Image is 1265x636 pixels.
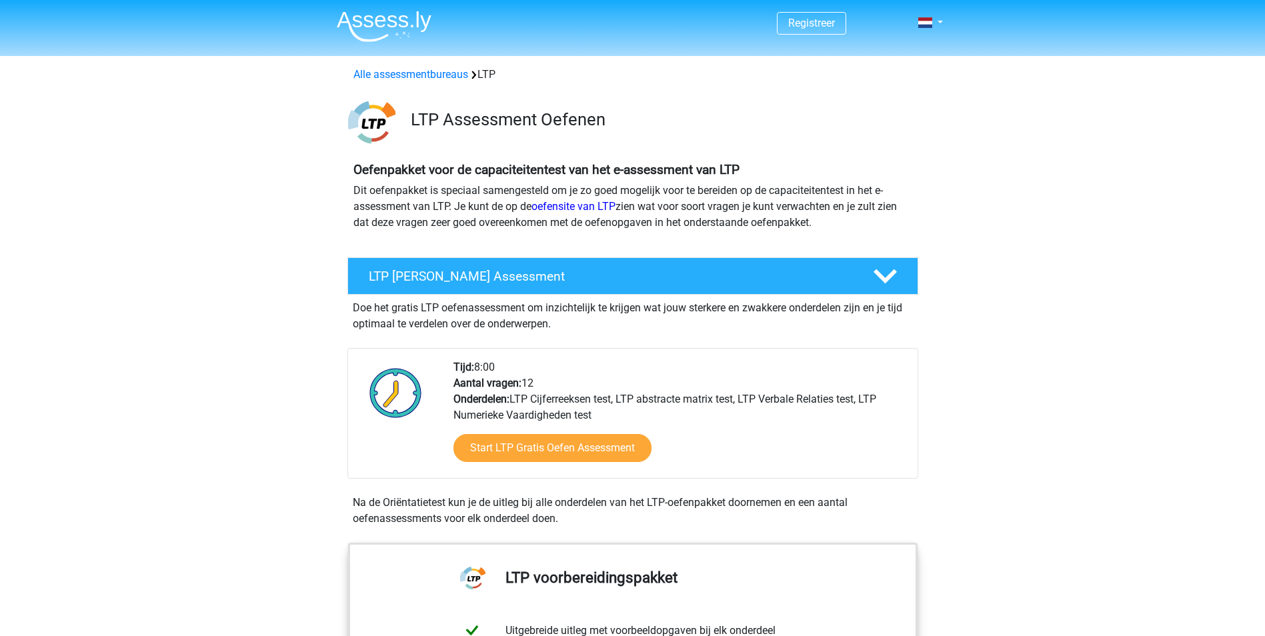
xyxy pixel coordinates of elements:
[443,359,917,478] div: 8:00 12 LTP Cijferreeksen test, LTP abstracte matrix test, LTP Verbale Relaties test, LTP Numerie...
[411,109,908,130] h3: LTP Assessment Oefenen
[453,377,521,389] b: Aantal vragen:
[347,295,918,332] div: Doe het gratis LTP oefenassessment om inzichtelijk te krijgen wat jouw sterkere en zwakkere onder...
[348,99,395,146] img: ltp.png
[788,17,835,29] a: Registreer
[337,11,431,42] img: Assessly
[453,361,474,373] b: Tijd:
[369,269,852,284] h4: LTP [PERSON_NAME] Assessment
[353,68,468,81] a: Alle assessmentbureaus
[453,434,652,462] a: Start LTP Gratis Oefen Assessment
[348,67,918,83] div: LTP
[531,200,615,213] a: oefensite van LTP
[347,495,918,527] div: Na de Oriëntatietest kun je de uitleg bij alle onderdelen van het LTP-oefenpakket doornemen en ee...
[362,359,429,426] img: Klok
[353,183,912,231] p: Dit oefenpakket is speciaal samengesteld om je zo goed mogelijk voor te bereiden op de capaciteit...
[342,257,924,295] a: LTP [PERSON_NAME] Assessment
[453,393,509,405] b: Onderdelen:
[353,162,740,177] b: Oefenpakket voor de capaciteitentest van het e-assessment van LTP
